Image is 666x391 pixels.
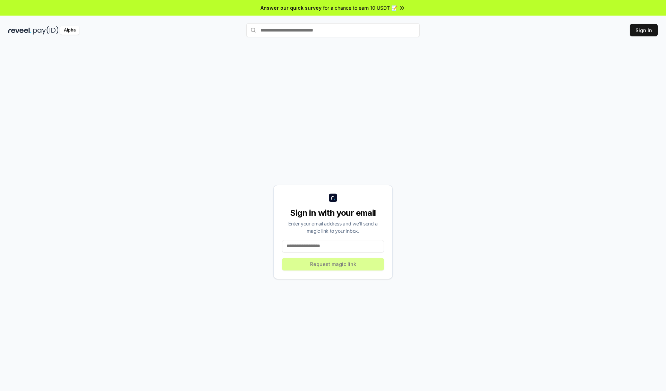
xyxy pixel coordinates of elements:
div: Sign in with your email [282,207,384,219]
img: reveel_dark [8,26,32,35]
img: pay_id [33,26,59,35]
div: Alpha [60,26,79,35]
button: Sign In [630,24,658,36]
div: Enter your email address and we’ll send a magic link to your inbox. [282,220,384,234]
span: for a chance to earn 10 USDT 📝 [323,4,397,11]
span: Answer our quick survey [261,4,322,11]
img: logo_small [329,194,337,202]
